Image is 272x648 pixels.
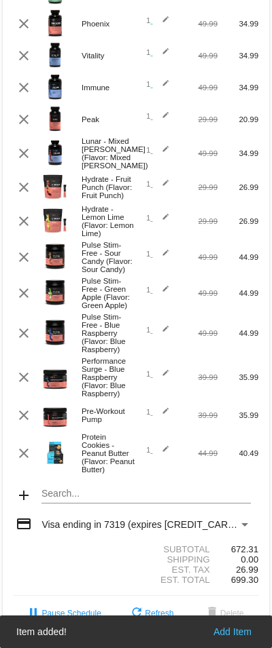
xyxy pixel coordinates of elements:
[136,544,218,554] div: Subtotal
[153,445,169,461] mat-icon: edit
[146,250,169,258] span: 1
[218,52,258,60] div: 34.99
[129,605,145,622] mat-icon: refresh
[75,20,136,28] div: Phoenix
[177,253,218,261] div: 49.99
[177,289,218,297] div: 49.99
[16,516,32,532] mat-icon: credit_card
[177,20,218,28] div: 49.99
[153,179,169,195] mat-icon: edit
[75,175,136,199] div: Hydrate - Fruit Punch (Flavor: Fruit Punch)
[177,183,218,191] div: 29.99
[41,401,69,428] img: Image-1-Carousel-Pre-Workout-Pump-1000x1000-Transp.png
[41,243,69,270] img: PulseSF-20S-Sour-Candy-Transp.png
[41,207,69,234] img: Image-1-Hydrate-1S-LL-BAGPACKET.png
[204,609,244,618] span: Delete
[153,79,169,96] mat-icon: edit
[146,146,169,154] span: 1
[16,213,32,229] mat-icon: clear
[153,325,169,341] mat-icon: edit
[153,213,169,229] mat-icon: edit
[218,149,258,157] div: 34.99
[41,73,69,100] img: Image-1-Carousel-Immune-transp.png
[16,625,256,639] simple-snack-bar: Item added!
[146,326,169,334] span: 1
[241,554,258,565] span: 0.00
[75,433,136,474] div: Protein Cookies - Peanut Butter (Flavor: Peanut Butter)
[75,137,136,170] div: Lunar - Mixed [PERSON_NAME] (Flavor: Mixed [PERSON_NAME])
[41,363,69,390] img: Image-1-Carousel-Performance-Surge-BR-Transp.png
[41,139,69,166] img: Image-1-Carousel-Lunar-MB-Roman-Berezecky.png
[218,183,258,191] div: 26.99
[75,83,136,92] div: Immune
[136,575,218,585] div: Est. Total
[153,16,169,32] mat-icon: edit
[177,449,218,457] div: 44.99
[236,565,258,575] span: 26.99
[218,83,258,92] div: 34.99
[218,217,258,225] div: 26.99
[16,179,32,195] mat-icon: clear
[16,487,32,503] mat-icon: add
[153,145,169,161] mat-icon: edit
[136,554,218,565] div: Shipping
[41,519,250,530] mat-select: Payment Method
[153,407,169,423] mat-icon: edit
[218,329,258,337] div: 44.99
[75,241,136,273] div: Pulse Stim-Free - Sour Candy (Flavor: Sour Candy)
[16,79,32,96] mat-icon: clear
[16,16,32,32] mat-icon: clear
[41,173,69,200] img: Image-1-Hydrate-1S-FP-BAGPACKET-1000x1000-1.png
[41,439,69,466] img: Protein-Cookie-box-PB-1000x1000-1-Roman-Berezecky.png
[218,544,258,554] div: 672.31
[177,411,218,419] div: 39.99
[218,115,258,123] div: 20.99
[218,373,258,381] div: 35.99
[177,329,218,337] div: 49.99
[204,605,220,622] mat-icon: delete
[41,41,69,69] img: Image-1-Vitality-1000x1000-1.png
[177,149,218,157] div: 49.99
[146,80,169,88] span: 1
[41,489,250,499] input: Search...
[209,625,256,639] button: Add Item
[153,111,169,128] mat-icon: edit
[193,601,255,626] button: Delete
[41,105,69,132] img: Image-1-Carousel-Peak-1000x1000-1.png
[136,565,218,575] div: Est. Tax
[153,47,169,64] mat-icon: edit
[177,373,218,381] div: 39.99
[16,445,32,461] mat-icon: clear
[14,601,112,626] button: Pause Schedule
[218,411,258,419] div: 35.99
[146,214,169,222] span: 1
[146,408,169,416] span: 1
[153,285,169,301] mat-icon: edit
[16,111,32,128] mat-icon: clear
[75,357,136,398] div: Performance Surge - Blue Raspberry (Flavor: Blue Raspberry)
[177,217,218,225] div: 29.99
[25,605,41,622] mat-icon: pause
[118,601,184,626] button: Refresh
[146,48,169,56] span: 1
[41,319,69,346] img: PulseSF-20S-Blue-Raspb-Transp.png
[16,369,32,385] mat-icon: clear
[231,575,258,585] span: 699.30
[16,325,32,341] mat-icon: clear
[177,83,218,92] div: 49.99
[146,16,169,24] span: 1
[146,370,169,378] span: 1
[16,145,32,161] mat-icon: clear
[25,609,101,618] span: Pause Schedule
[75,52,136,60] div: Vitality
[75,407,136,423] div: Pre-Workout Pump
[177,115,218,123] div: 29.99
[153,249,169,265] mat-icon: edit
[41,279,69,306] img: PulseSF-20S-Green-Apple-Transp.png
[146,446,169,454] span: 1
[218,20,258,28] div: 34.99
[75,277,136,309] div: Pulse Stim-Free - Green Apple (Flavor: Green Apple)
[146,180,169,188] span: 1
[75,205,136,237] div: Hydrate - Lemon Lime (Flavor: Lemon Lime)
[16,407,32,423] mat-icon: clear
